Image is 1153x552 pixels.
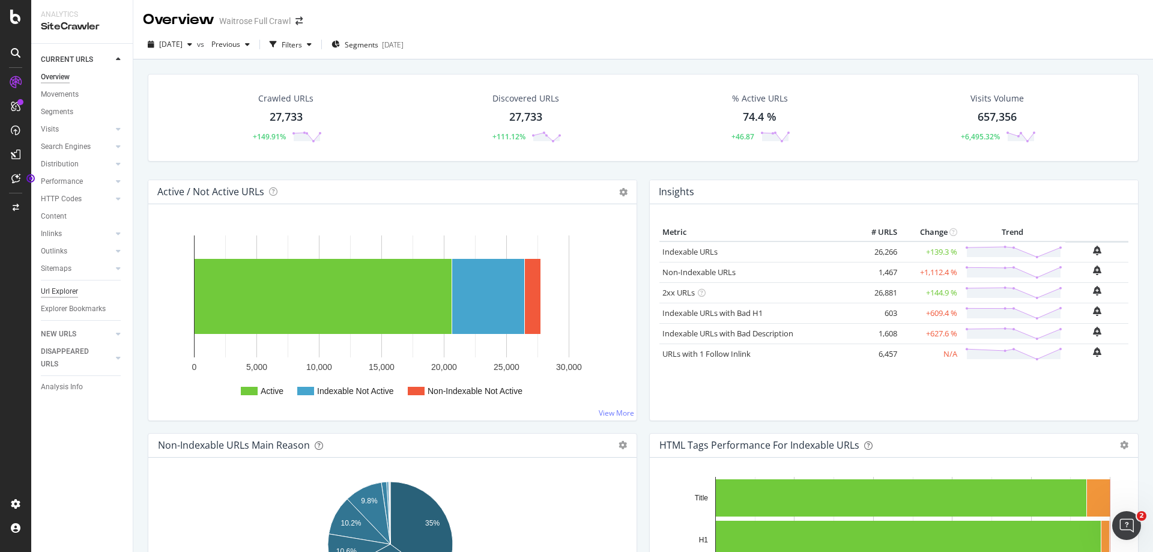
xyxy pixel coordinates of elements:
[159,39,183,49] span: 2025 Aug. 30th
[492,93,559,105] div: Discovered URLs
[41,106,73,118] div: Segments
[41,328,112,341] a: NEW URLS
[253,132,286,142] div: +149.91%
[852,262,900,282] td: 1,467
[556,362,582,372] text: 30,000
[143,35,197,54] button: [DATE]
[158,439,310,451] div: Non-Indexable URLs Main Reason
[1120,441,1128,449] div: gear
[852,344,900,364] td: 6,457
[41,20,123,34] div: SiteCrawler
[662,348,751,359] a: URLs with 1 Follow Inlink
[41,381,83,393] div: Analysis Info
[1093,265,1101,275] div: bell-plus
[900,344,960,364] td: N/A
[428,386,522,396] text: Non-Indexable Not Active
[41,210,67,223] div: Content
[41,158,79,171] div: Distribution
[197,39,207,49] span: vs
[599,408,634,418] a: View More
[261,386,283,396] text: Active
[41,245,112,258] a: Outlinks
[41,193,112,205] a: HTTP Codes
[1093,327,1101,336] div: bell-plus
[41,141,112,153] a: Search Engines
[695,494,709,502] text: Title
[41,175,112,188] a: Performance
[659,223,852,241] th: Metric
[41,228,62,240] div: Inlinks
[662,308,763,318] a: Indexable URLs with Bad H1
[25,173,36,184] div: Tooltip anchor
[41,262,71,275] div: Sitemaps
[699,536,709,544] text: H1
[1093,306,1101,316] div: bell-plus
[41,303,106,315] div: Explorer Bookmarks
[619,441,627,449] div: gear
[41,328,76,341] div: NEW URLS
[207,35,255,54] button: Previous
[492,132,525,142] div: +111.12%
[41,53,112,66] a: CURRENT URLS
[41,285,78,298] div: Url Explorer
[662,328,793,339] a: Indexable URLs with Bad Description
[743,109,776,125] div: 74.4 %
[900,323,960,344] td: +627.6 %
[509,109,542,125] div: 27,733
[306,362,332,372] text: 10,000
[731,132,754,142] div: +46.87
[970,93,1024,105] div: Visits Volume
[207,39,240,49] span: Previous
[317,386,394,396] text: Indexable Not Active
[219,15,291,27] div: Waitrose Full Crawl
[157,184,264,200] h4: Active / Not Active URLs
[369,362,395,372] text: 15,000
[41,106,124,118] a: Segments
[246,362,267,372] text: 5,000
[41,210,124,223] a: Content
[1093,347,1101,357] div: bell-plus
[852,241,900,262] td: 26,266
[265,35,316,54] button: Filters
[41,141,91,153] div: Search Engines
[192,362,197,372] text: 0
[345,40,378,50] span: Segments
[852,323,900,344] td: 1,608
[662,246,718,257] a: Indexable URLs
[1093,286,1101,296] div: bell-plus
[41,193,82,205] div: HTTP Codes
[41,71,70,83] div: Overview
[143,10,214,30] div: Overview
[425,519,440,527] text: 35%
[431,362,457,372] text: 20,000
[41,88,79,101] div: Movements
[258,93,313,105] div: Crawled URLs
[41,88,124,101] a: Movements
[41,228,112,240] a: Inlinks
[852,223,900,241] th: # URLS
[41,262,112,275] a: Sitemaps
[619,188,628,196] i: Options
[659,184,694,200] h4: Insights
[41,381,124,393] a: Analysis Info
[41,10,123,20] div: Analytics
[282,40,302,50] div: Filters
[41,285,124,298] a: Url Explorer
[1093,246,1101,255] div: bell-plus
[158,223,627,411] svg: A chart.
[1137,511,1146,521] span: 2
[41,123,59,136] div: Visits
[340,519,361,527] text: 10.2%
[978,109,1017,125] div: 657,356
[41,123,112,136] a: Visits
[41,345,112,371] a: DISAPPEARED URLS
[494,362,519,372] text: 25,000
[41,303,124,315] a: Explorer Bookmarks
[382,40,404,50] div: [DATE]
[900,262,960,282] td: +1,112.4 %
[41,345,101,371] div: DISAPPEARED URLS
[41,53,93,66] div: CURRENT URLS
[852,303,900,323] td: 603
[960,223,1065,241] th: Trend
